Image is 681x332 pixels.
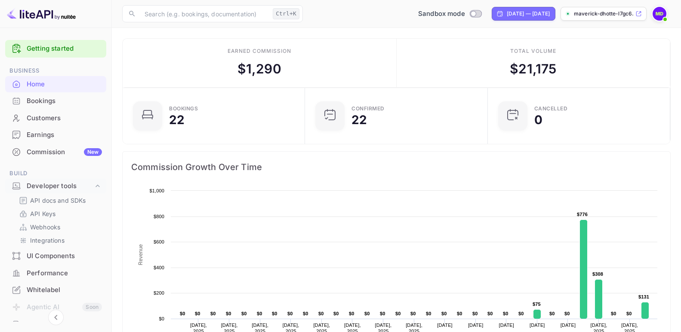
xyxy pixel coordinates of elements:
text: $0 [180,311,185,316]
div: API Logs [27,320,102,330]
text: $0 [333,311,339,316]
text: $0 [318,311,324,316]
p: Integrations [30,236,65,245]
span: Commission Growth Over Time [131,160,662,174]
text: $0 [303,311,308,316]
text: $131 [638,294,649,299]
p: Webhooks [30,222,60,231]
div: Developer tools [5,179,106,194]
a: Getting started [27,44,102,54]
a: Earnings [5,127,106,143]
p: maverick-dhotte-l7gc6.... [574,10,634,18]
text: $308 [592,271,603,277]
div: Customers [27,113,102,123]
text: $0 [626,311,632,316]
text: $0 [195,311,200,316]
text: [DATE] [561,323,576,328]
text: $0 [241,311,247,316]
text: $0 [272,311,277,316]
text: [DATE] [437,323,453,328]
text: Revenue [138,244,144,265]
text: $0 [564,311,570,316]
text: $200 [154,290,164,295]
p: API Keys [30,209,55,218]
img: LiteAPI logo [7,7,76,21]
text: $0 [426,311,431,316]
div: Whitelabel [27,285,102,295]
span: Build [5,169,106,178]
div: Bookings [5,93,106,110]
text: $0 [287,311,293,316]
a: API Keys [19,209,99,218]
div: CANCELLED [534,106,568,111]
text: $0 [457,311,462,316]
a: CommissionNew [5,144,106,160]
div: Earnings [27,130,102,140]
div: $ 21,175 [510,59,556,79]
div: UI Components [5,248,106,265]
text: $0 [487,311,493,316]
text: $0 [472,311,478,316]
div: $ 1,290 [237,59,281,79]
div: Whitelabel [5,282,106,298]
button: Collapse navigation [48,310,64,325]
text: [DATE] [530,323,545,328]
div: Ctrl+K [273,8,299,19]
div: CommissionNew [5,144,106,161]
a: API docs and SDKs [19,196,99,205]
div: Earnings [5,127,106,143]
text: $0 [611,311,616,316]
a: Home [5,76,106,92]
text: [DATE] [499,323,514,328]
div: Developer tools [27,181,93,191]
text: $0 [503,311,508,316]
div: Integrations [15,234,103,247]
a: Bookings [5,93,106,109]
text: $0 [395,311,401,316]
p: API docs and SDKs [30,196,86,205]
text: $0 [549,311,555,316]
div: UI Components [27,251,102,261]
div: Performance [5,265,106,282]
text: $0 [226,311,231,316]
div: Bookings [169,106,198,111]
div: 0 [534,114,542,126]
span: Sandbox mode [418,9,465,19]
div: Home [27,79,102,89]
div: API Keys [15,207,103,220]
text: $1,000 [149,188,164,193]
text: $0 [441,311,447,316]
a: UI Components [5,248,106,264]
div: Home [5,76,106,93]
a: Customers [5,110,106,126]
text: $0 [159,316,164,321]
a: Whitelabel [5,282,106,298]
a: Integrations [19,236,99,245]
div: Webhooks [15,221,103,233]
div: Bookings [27,96,102,106]
img: Maverick Dhotte [653,7,666,21]
div: 22 [169,114,185,126]
div: Commission [27,147,102,157]
div: API docs and SDKs [15,194,103,207]
text: $0 [364,311,370,316]
text: $0 [257,311,262,316]
a: Performance [5,265,106,281]
div: Getting started [5,40,106,58]
div: [DATE] — [DATE] [507,10,550,18]
div: New [84,148,102,156]
text: $0 [210,311,216,316]
text: $800 [154,214,164,219]
text: $0 [380,311,385,316]
text: $600 [154,239,164,244]
text: $0 [518,311,524,316]
div: Earned commission [228,47,291,55]
span: Business [5,66,106,76]
input: Search (e.g. bookings, documentation) [139,5,269,22]
text: $0 [349,311,354,316]
text: $400 [154,265,164,270]
div: Performance [27,268,102,278]
text: $776 [577,212,588,217]
div: Confirmed [351,106,385,111]
div: Customers [5,110,106,127]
